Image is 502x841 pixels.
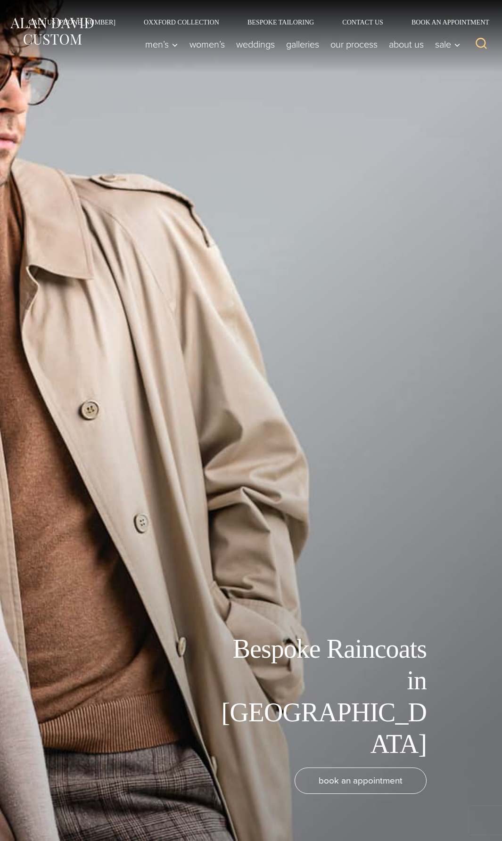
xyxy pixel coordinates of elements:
[435,40,461,49] span: Sale
[14,19,130,25] a: Call Us [PHONE_NUMBER]
[230,35,280,54] a: weddings
[325,35,383,54] a: Our Process
[130,19,233,25] a: Oxxford Collection
[295,768,427,794] a: book an appointment
[319,774,403,787] span: book an appointment
[214,633,427,760] h1: Bespoke Raincoats in [GEOGRAPHIC_DATA]
[184,35,230,54] a: Women’s
[9,16,94,47] img: Alan David Custom
[233,19,328,25] a: Bespoke Tailoring
[140,35,465,54] nav: Primary Navigation
[280,35,325,54] a: Galleries
[470,33,493,56] button: View Search Form
[14,19,493,25] nav: Secondary Navigation
[328,19,397,25] a: Contact Us
[397,19,493,25] a: Book an Appointment
[383,35,429,54] a: About Us
[145,40,178,49] span: Men’s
